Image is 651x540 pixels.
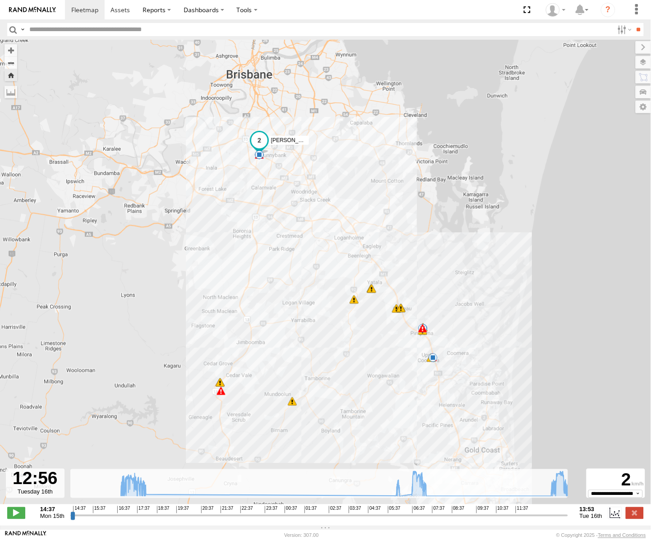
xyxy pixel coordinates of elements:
[368,506,381,513] span: 04:37
[157,506,170,513] span: 18:37
[9,7,56,13] img: rand-logo.svg
[626,507,644,519] label: Close
[476,506,489,513] span: 09:37
[285,506,297,513] span: 00:37
[427,353,436,362] div: 10
[556,533,646,538] div: © Copyright 2025 -
[580,513,603,520] span: Tue 16th Sep 2025
[221,506,233,513] span: 21:37
[265,506,277,513] span: 23:37
[40,513,65,520] span: Mon 15th Sep 2025
[419,323,428,332] div: 6
[543,3,569,17] div: James Oakden
[7,507,25,519] label: Play/Stop
[284,533,319,538] div: Version: 307.00
[5,531,46,540] a: Visit our Website
[580,506,603,513] strong: 13:53
[636,101,651,113] label: Map Settings
[137,506,150,513] span: 17:37
[601,3,615,17] i: ?
[19,23,26,36] label: Search Query
[240,506,253,513] span: 22:37
[201,506,214,513] span: 20:37
[329,506,342,513] span: 02:37
[496,506,509,513] span: 10:37
[217,387,226,396] div: 18
[73,506,86,513] span: 14:37
[5,86,17,98] label: Measure
[614,23,633,36] label: Search Filter Options
[93,506,106,513] span: 15:37
[412,506,425,513] span: 06:37
[5,44,17,56] button: Zoom in
[5,56,17,69] button: Zoom out
[117,506,130,513] span: 16:37
[176,506,189,513] span: 19:37
[516,506,528,513] span: 11:37
[388,506,401,513] span: 05:37
[5,69,17,81] button: Zoom Home
[432,506,445,513] span: 07:37
[588,470,644,490] div: 2
[598,533,646,538] a: Terms and Conditions
[428,353,437,362] div: 7
[349,506,361,513] span: 03:37
[305,506,317,513] span: 01:37
[40,506,65,513] strong: 14:37
[452,506,465,513] span: 08:37
[271,137,335,143] span: [PERSON_NAME] - Yellow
